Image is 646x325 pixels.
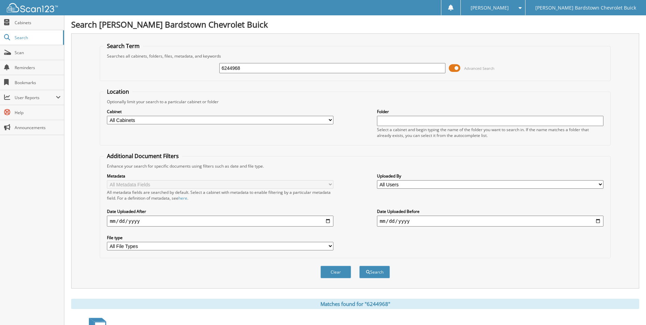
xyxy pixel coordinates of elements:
label: Cabinet [107,109,333,114]
span: Bookmarks [15,80,61,86]
img: scan123-logo-white.svg [7,3,58,12]
span: [PERSON_NAME] Bardstown Chevrolet Buick [535,6,636,10]
span: Advanced Search [464,66,494,71]
div: Searches all cabinets, folders, files, metadata, and keywords [104,53,606,59]
div: All metadata fields are searched by default. Select a cabinet with metadata to enable filtering b... [107,189,333,201]
span: User Reports [15,95,56,100]
span: Search [15,35,60,41]
label: Date Uploaded Before [377,208,603,214]
div: Matches found for "6244968" [71,299,639,309]
span: Help [15,110,61,115]
span: [PERSON_NAME] [471,6,509,10]
button: Clear [320,266,351,278]
label: Date Uploaded After [107,208,333,214]
legend: Additional Document Filters [104,152,182,160]
h1: Search [PERSON_NAME] Bardstown Chevrolet Buick [71,19,639,30]
div: Enhance your search for specific documents using filters such as date and file type. [104,163,606,169]
span: Cabinets [15,20,61,26]
legend: Location [104,88,132,95]
a: here [178,195,187,201]
label: Metadata [107,173,333,179]
span: Announcements [15,125,61,130]
legend: Search Term [104,42,143,50]
span: Reminders [15,65,61,71]
input: start [107,216,333,227]
label: File type [107,235,333,241]
span: Scan [15,50,61,56]
label: Folder [377,109,603,114]
div: Optionally limit your search to a particular cabinet or folder [104,99,606,105]
div: Select a cabinet and begin typing the name of the folder you want to search in. If the name match... [377,127,603,138]
button: Search [359,266,390,278]
input: end [377,216,603,227]
label: Uploaded By [377,173,603,179]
